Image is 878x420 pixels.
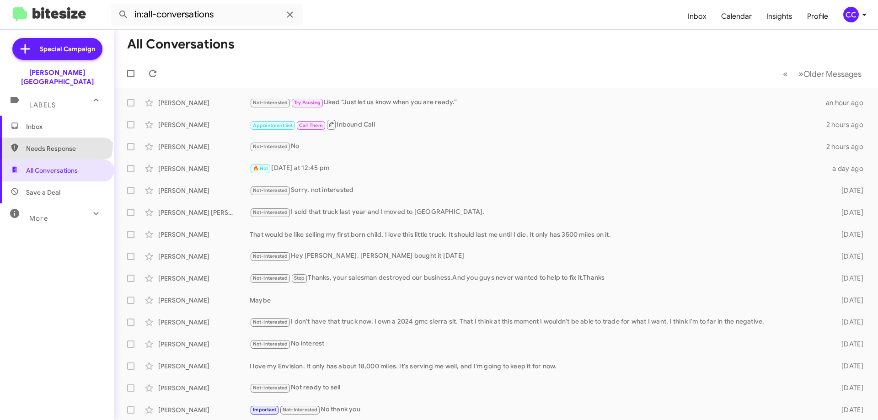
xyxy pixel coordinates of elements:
[12,38,102,60] a: Special Campaign
[778,64,867,83] nav: Page navigation example
[827,318,871,327] div: [DATE]
[253,209,288,215] span: Not-Interested
[250,185,827,196] div: Sorry, not interested
[127,37,235,52] h1: All Conversations
[827,208,871,217] div: [DATE]
[29,214,48,223] span: More
[250,404,827,415] div: No thank you
[250,251,827,261] div: Hey [PERSON_NAME]. [PERSON_NAME] bought it [DATE]
[250,141,826,152] div: No
[253,341,288,347] span: Not-Interested
[827,362,871,371] div: [DATE]
[253,319,288,325] span: Not-Interested
[827,383,871,393] div: [DATE]
[294,275,305,281] span: Stop
[158,362,250,371] div: [PERSON_NAME]
[253,144,288,149] span: Not-Interested
[826,98,871,107] div: an hour ago
[250,383,827,393] div: Not ready to sell
[158,230,250,239] div: [PERSON_NAME]
[798,68,803,80] span: »
[783,68,788,80] span: «
[158,340,250,349] div: [PERSON_NAME]
[299,122,323,128] span: Call Them
[253,187,288,193] span: Not-Interested
[680,3,714,30] a: Inbox
[158,296,250,305] div: [PERSON_NAME]
[250,119,826,130] div: Inbound Call
[158,142,250,151] div: [PERSON_NAME]
[835,7,868,22] button: CC
[158,98,250,107] div: [PERSON_NAME]
[253,407,277,413] span: Important
[843,7,859,22] div: CC
[158,208,250,217] div: [PERSON_NAME] [PERSON_NAME]
[250,296,827,305] div: Maybe
[250,339,827,349] div: No interest
[40,44,95,53] span: Special Campaign
[826,142,871,151] div: 2 hours ago
[827,296,871,305] div: [DATE]
[294,100,321,106] span: Try Pausing
[800,3,835,30] a: Profile
[759,3,800,30] a: Insights
[26,166,78,175] span: All Conversations
[26,144,104,153] span: Needs Response
[250,163,827,174] div: [DATE] at 12:45 pm
[250,317,827,327] div: I don't have that truck now. I own a 2024 gmc sierra slt. That I think at this moment I wouldn't ...
[158,274,250,283] div: [PERSON_NAME]
[826,120,871,129] div: 2 hours ago
[158,164,250,173] div: [PERSON_NAME]
[803,69,862,79] span: Older Messages
[793,64,867,83] button: Next
[158,252,250,261] div: [PERSON_NAME]
[158,318,250,327] div: [PERSON_NAME]
[250,97,826,108] div: Liked “Just let us know when you are ready.”
[827,340,871,349] div: [DATE]
[827,274,871,283] div: [DATE]
[777,64,793,83] button: Previous
[827,252,871,261] div: [DATE]
[111,4,303,26] input: Search
[827,230,871,239] div: [DATE]
[26,122,104,131] span: Inbox
[253,385,288,391] span: Not-Interested
[158,383,250,393] div: [PERSON_NAME]
[827,405,871,415] div: [DATE]
[158,120,250,129] div: [PERSON_NAME]
[26,188,60,197] span: Save a Deal
[253,275,288,281] span: Not-Interested
[283,407,318,413] span: Not-Interested
[827,164,871,173] div: a day ago
[250,230,827,239] div: That would be like selling my first born child. I love this little truck. It should last me until...
[827,186,871,195] div: [DATE]
[158,186,250,195] div: [PERSON_NAME]
[253,100,288,106] span: Not-Interested
[253,253,288,259] span: Not-Interested
[253,165,268,171] span: 🔥 Hot
[250,273,827,283] div: Thanks, your salesman destroyed our business.And you guys never wanted to help to fix it.Thanks
[29,101,56,109] span: Labels
[158,405,250,415] div: [PERSON_NAME]
[253,122,293,128] span: Appointment Set
[250,207,827,218] div: I sold that truck last year and I moved to [GEOGRAPHIC_DATA].
[250,362,827,371] div: I love my Envision. It only has about 18,000 miles. It's serving me well, and I'm going to keep i...
[714,3,759,30] a: Calendar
